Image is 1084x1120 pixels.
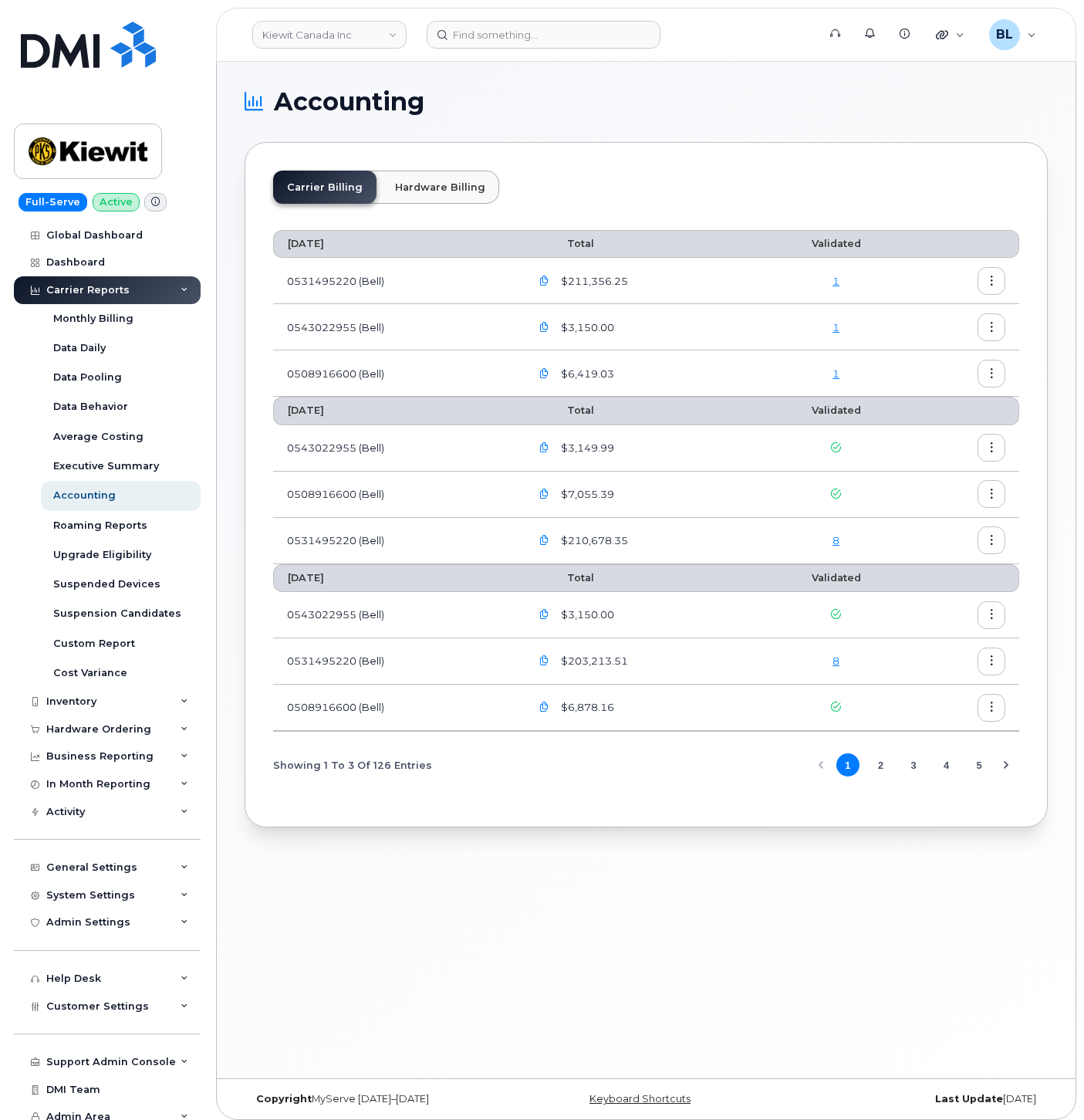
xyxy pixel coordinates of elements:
span: $203,213.51 [558,654,628,668]
th: Validated [761,397,911,425]
td: 0531495220 (Bell) [273,258,516,304]
span: $3,149.99 [558,441,614,455]
div: [DATE] [780,1093,1048,1105]
th: Validated [761,230,911,258]
a: 1 [832,275,839,287]
span: Showing 1 To 3 Of 126 Entries [273,753,432,777]
td: 0508916600 (Bell) [273,350,516,397]
span: Total [530,404,594,416]
span: $210,678.35 [558,533,628,548]
td: 0531495220 (Bell) [273,638,516,685]
span: $3,150.00 [558,320,614,335]
button: Page 4 [935,753,958,777]
button: Next Page [995,753,1018,777]
th: [DATE] [273,397,516,425]
td: 0543022955 (Bell) [273,592,516,638]
strong: Last Update [935,1093,1003,1105]
td: 0531495220 (Bell) [273,518,516,564]
button: Page 3 [902,753,925,777]
button: Page 1 [836,753,859,777]
a: Keyboard Shortcuts [589,1093,691,1105]
th: [DATE] [273,564,516,592]
a: 8 [832,534,839,546]
td: 0543022955 (Bell) [273,425,516,472]
span: $211,356.25 [558,274,628,289]
a: 8 [832,655,839,667]
a: 1 [832,367,839,380]
span: $6,419.03 [558,367,614,381]
span: $7,055.39 [558,487,614,502]
strong: Copyright [256,1093,312,1105]
th: [DATE] [273,230,516,258]
td: 0508916600 (Bell) [273,472,516,518]
div: MyServe [DATE]–[DATE] [245,1093,512,1105]
span: $3,150.00 [558,607,614,622]
a: Hardware Billing [381,171,499,204]
button: Page 2 [869,753,892,777]
td: 0543022955 (Bell) [273,304,516,350]
button: Page 5 [967,753,991,777]
span: $6,878.16 [558,700,614,715]
th: Validated [761,564,911,592]
span: Total [530,238,594,249]
iframe: Messenger Launcher [1017,1053,1072,1108]
span: Total [530,572,594,584]
a: 1 [832,321,839,333]
span: Accounting [274,90,424,113]
td: 0508916600 (Bell) [273,685,516,731]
